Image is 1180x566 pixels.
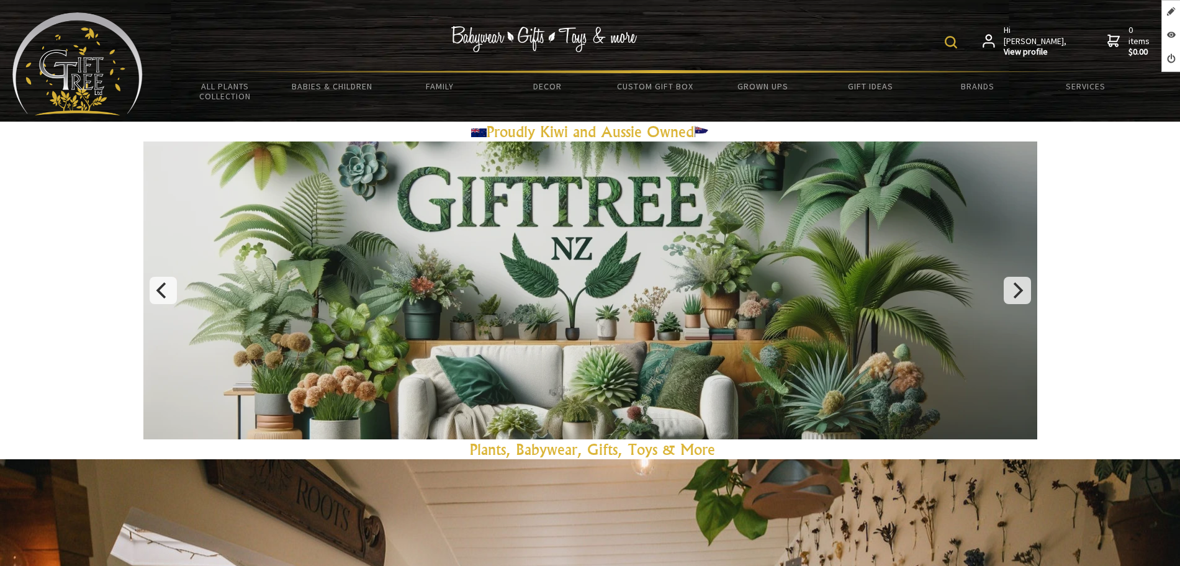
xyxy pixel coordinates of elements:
a: Hi [PERSON_NAME],View profile [983,25,1068,58]
img: product search [945,36,957,48]
a: Family [386,73,493,99]
img: Babyware - Gifts - Toys and more... [12,12,143,115]
button: Next [1004,277,1031,304]
strong: View profile [1004,47,1068,58]
a: Proudly Kiwi and Aussie Owned [471,122,709,141]
a: All Plants Collection [171,73,279,109]
a: Babies & Children [279,73,386,99]
strong: $0.00 [1128,47,1152,58]
a: Gift Ideas [816,73,924,99]
a: Plants, Babywear, Gifts, Toys & Mor [470,440,708,459]
span: 0 items [1128,24,1152,58]
button: Previous [150,277,177,304]
a: Services [1032,73,1139,99]
a: Decor [493,73,601,99]
a: 0 items$0.00 [1107,25,1152,58]
a: Custom Gift Box [601,73,709,99]
a: Brands [924,73,1032,99]
img: Babywear - Gifts - Toys & more [451,26,637,52]
a: Grown Ups [709,73,816,99]
span: Hi [PERSON_NAME], [1004,25,1068,58]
